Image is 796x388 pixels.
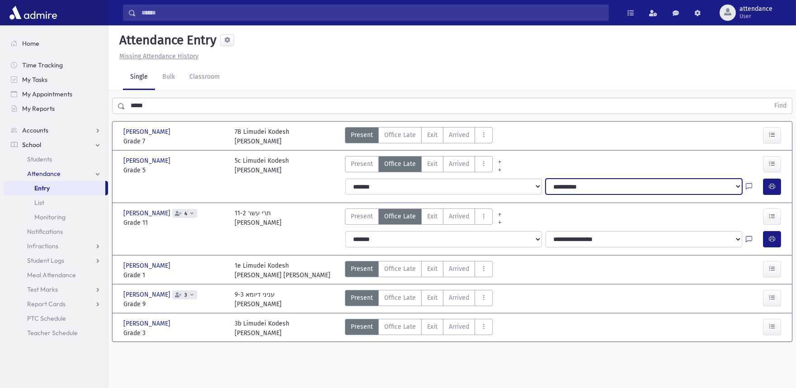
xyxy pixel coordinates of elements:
[235,156,289,175] div: 5c Limudei Kodesh [PERSON_NAME]
[27,170,61,178] span: Attendance
[27,285,58,293] span: Test Marks
[183,211,189,217] span: 4
[345,319,493,338] div: AttTypes
[4,58,108,72] a: Time Tracking
[22,39,39,47] span: Home
[351,322,373,331] span: Present
[345,156,493,175] div: AttTypes
[384,293,416,303] span: Office Late
[384,322,416,331] span: Office Late
[123,328,226,338] span: Grade 3
[769,98,792,114] button: Find
[123,208,172,218] span: [PERSON_NAME]
[235,319,289,338] div: 3b Limudei Kodesh [PERSON_NAME]
[4,72,108,87] a: My Tasks
[384,264,416,274] span: Office Late
[235,261,330,280] div: 1e Limudei Kodesh [PERSON_NAME] [PERSON_NAME]
[345,127,493,146] div: AttTypes
[4,152,108,166] a: Students
[27,300,66,308] span: Report Cards
[4,123,108,137] a: Accounts
[155,65,182,90] a: Bulk
[34,213,66,221] span: Monitoring
[4,326,108,340] a: Teacher Schedule
[123,127,172,137] span: [PERSON_NAME]
[4,210,108,224] a: Monitoring
[7,4,59,22] img: AdmirePro
[27,271,76,279] span: Meal Attendance
[384,212,416,221] span: Office Late
[116,33,217,48] h5: Attendance Entry
[27,314,66,322] span: PTC Schedule
[351,293,373,303] span: Present
[4,268,108,282] a: Meal Attendance
[123,299,226,309] span: Grade 9
[22,90,72,98] span: My Appointments
[449,264,469,274] span: Arrived
[123,270,226,280] span: Grade 1
[123,65,155,90] a: Single
[22,141,41,149] span: School
[4,282,108,297] a: Test Marks
[4,311,108,326] a: PTC Schedule
[119,52,198,60] u: Missing Attendance History
[4,166,108,181] a: Attendance
[22,76,47,84] span: My Tasks
[235,208,282,227] div: 11-2 תרי עשר [PERSON_NAME]
[123,156,172,166] span: [PERSON_NAME]
[27,227,63,236] span: Notifications
[4,195,108,210] a: List
[22,104,55,113] span: My Reports
[123,218,226,227] span: Grade 11
[351,130,373,140] span: Present
[27,256,64,265] span: Student Logs
[27,155,52,163] span: Students
[427,159,438,169] span: Exit
[4,36,108,51] a: Home
[449,159,469,169] span: Arrived
[123,166,226,175] span: Grade 5
[351,264,373,274] span: Present
[123,261,172,270] span: [PERSON_NAME]
[34,199,44,207] span: List
[449,130,469,140] span: Arrived
[4,137,108,152] a: School
[4,297,108,311] a: Report Cards
[22,126,48,134] span: Accounts
[235,127,289,146] div: 7B Limudei Kodesh [PERSON_NAME]
[4,181,105,195] a: Entry
[427,322,438,331] span: Exit
[22,61,63,69] span: Time Tracking
[384,130,416,140] span: Office Late
[4,101,108,116] a: My Reports
[427,264,438,274] span: Exit
[27,242,58,250] span: Infractions
[182,65,227,90] a: Classroom
[183,292,189,298] span: 3
[123,290,172,299] span: [PERSON_NAME]
[739,5,772,13] span: attendance
[427,212,438,221] span: Exit
[27,329,78,337] span: Teacher Schedule
[427,293,438,303] span: Exit
[123,319,172,328] span: [PERSON_NAME]
[449,293,469,303] span: Arrived
[123,137,226,146] span: Grade 7
[136,5,608,21] input: Search
[351,212,373,221] span: Present
[449,322,469,331] span: Arrived
[4,87,108,101] a: My Appointments
[4,253,108,268] a: Student Logs
[235,290,282,309] div: 9-3 עניני דיומא [PERSON_NAME]
[345,290,493,309] div: AttTypes
[351,159,373,169] span: Present
[4,224,108,239] a: Notifications
[116,52,198,60] a: Missing Attendance History
[345,261,493,280] div: AttTypes
[427,130,438,140] span: Exit
[4,239,108,253] a: Infractions
[449,212,469,221] span: Arrived
[345,208,493,227] div: AttTypes
[384,159,416,169] span: Office Late
[739,13,772,20] span: User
